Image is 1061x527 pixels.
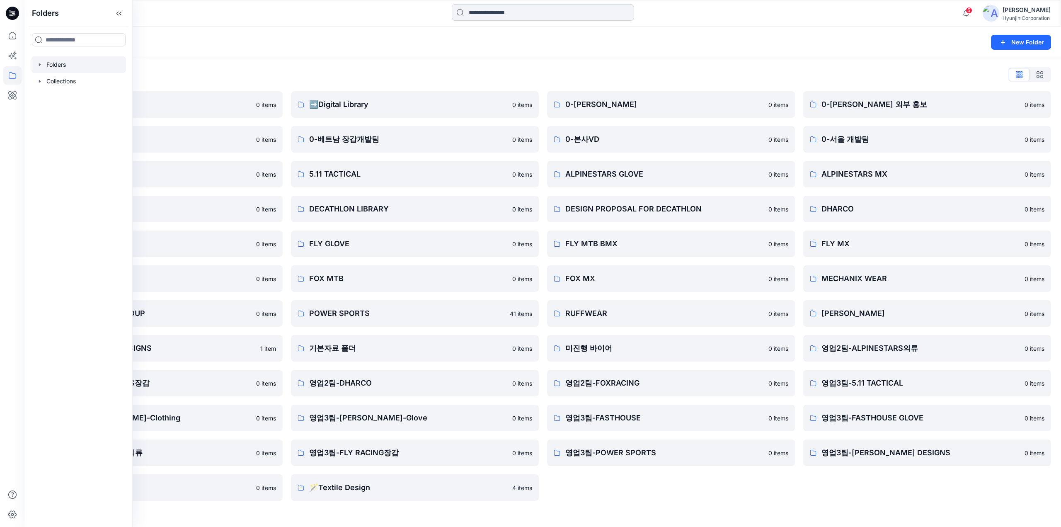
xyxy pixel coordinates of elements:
p: 0 items [1025,100,1044,109]
button: New Folder [991,35,1051,50]
a: 0-[PERSON_NAME]0 items [547,91,795,118]
p: 0 items [1025,379,1044,388]
p: [PERSON_NAME] DESIGNS [53,342,255,354]
p: ➡️Digital Library [309,99,507,110]
a: FLY GLOVE0 items [291,231,539,257]
p: 0 items [1025,135,1044,144]
p: 영업3팀-[PERSON_NAME] DESIGNS [821,447,1020,459]
a: 영업3팀-[PERSON_NAME] DESIGNS0 items [803,440,1051,466]
p: 0 items [768,100,788,109]
a: 영업2팀-ALPINESTARS장갑0 items [35,370,283,396]
a: 영업2팀-ALPINESTARS의류0 items [803,335,1051,362]
a: [PERSON_NAME] DESIGNS1 item [35,335,283,362]
a: 0-베트남 의류개발팀0 items [35,126,283,153]
p: 1 item [260,344,276,353]
p: 0-[PERSON_NAME] 외부 홍보 [821,99,1020,110]
p: POWER SPORTS [309,308,505,319]
p: 0 items [512,170,532,179]
p: 0 items [256,449,276,457]
p: 0 items [256,100,276,109]
a: 0-서울 개발팀0 items [803,126,1051,153]
p: 0 items [512,240,532,248]
p: 영업2팀-DHARCO [309,377,507,389]
a: 영업3팀-FLY RACING장갑0 items [291,440,539,466]
p: 0-베트남 장갑개발팀 [309,134,507,145]
a: FLY MX0 items [803,231,1051,257]
p: 영업2팀-ALPINESTARS장갑 [53,377,251,389]
p: 영업2팀-FOXRACING [565,377,763,389]
p: 0 items [256,205,276,214]
p: DHARCO [821,203,1020,215]
p: 0 items [512,379,532,388]
a: 5.11 TACTICAL0 items [291,161,539,187]
a: 영업2팀-FOXRACING0 items [547,370,795,396]
a: FASTHOUSE MX0 items [35,231,283,257]
p: 0 items [256,379,276,388]
p: 0 items [1025,309,1044,318]
p: 0 items [1025,414,1044,423]
p: 영업3팀-POWER SPORTS [565,447,763,459]
p: 0 items [256,135,276,144]
p: 0 items [256,483,276,492]
p: FLY MTB BMX [565,238,763,250]
a: 영업3팀-FLY RACING의류0 items [35,440,283,466]
p: 0-서울 개발팀 [821,134,1020,145]
p: 0 items [1025,344,1044,353]
a: 영업3팀-[PERSON_NAME]-Clothing0 items [35,405,283,431]
a: FOX GLOVES0 items [35,265,283,292]
p: FOX MX [565,273,763,284]
p: 🪄Textile Design [309,482,507,493]
div: [PERSON_NAME] [1003,5,1051,15]
a: FOX MX0 items [547,265,795,292]
a: DESIGN PROPOSAL FOR DECATHLON0 items [547,196,795,222]
p: 0 items [768,135,788,144]
p: 41 items [510,309,532,318]
p: 0-본사VD [565,134,763,145]
p: 0 items [512,205,532,214]
p: 0 items [512,414,532,423]
p: 0 items [256,240,276,248]
p: 0 items [768,379,788,388]
p: 영업3팀-FASTHOUSE GLOVE [821,412,1020,424]
a: 영업6팀-DECATHLON0 items [35,474,283,501]
a: ALPINESTARS MX0 items [803,161,1051,187]
a: ALPINESTARS GLOVE0 items [547,161,795,187]
a: DECATHLON LIBRARY0 items [291,196,539,222]
p: 0 items [512,344,532,353]
a: 기본자료 폴더0 items [291,335,539,362]
p: 0 items [768,240,788,248]
p: 0 items [1025,205,1044,214]
a: ➡️Digital Library0 items [291,91,539,118]
a: 0-[PERSON_NAME] 외부 홍보0 items [803,91,1051,118]
a: 🪄Textile Design4 items [291,474,539,501]
div: Hyunjin Corporation [1003,15,1051,21]
p: 0 items [1025,240,1044,248]
p: DECATHLON [53,203,251,215]
p: DESIGN PROPOSAL FOR DECATHLON [565,203,763,215]
p: 0 items [256,274,276,283]
p: 0-[PERSON_NAME] [565,99,763,110]
p: 0-베트남 의류개발팀 [53,134,251,145]
a: 0-베트남 장갑개발팀0 items [291,126,539,153]
p: 0 items [768,414,788,423]
p: 4 items [512,483,532,492]
a: 영업3팀-FASTHOUSE0 items [547,405,795,431]
a: 영업3팀-FASTHOUSE GLOVE0 items [803,405,1051,431]
p: 0 items [256,309,276,318]
a: 0-서울 디자인팀0 items [35,161,283,187]
a: 미진행 바이어0 items [547,335,795,362]
p: 0 items [1025,274,1044,283]
a: 영업3팀-POWER SPORTS0 items [547,440,795,466]
p: FLY GLOVE [309,238,507,250]
a: MECHANIX WEAR0 items [803,265,1051,292]
p: 0 items [768,170,788,179]
p: 0 items [512,274,532,283]
a: [PERSON_NAME] GROUP0 items [35,300,283,327]
a: DECATHLON0 items [35,196,283,222]
p: FASTHOUSE MX [53,238,251,250]
p: MECHANIX WEAR [821,273,1020,284]
span: 5 [966,7,972,14]
p: 0 items [768,309,788,318]
p: 영업2팀-ALPINESTARS의류 [821,342,1020,354]
p: 미진행 바이어 [565,342,763,354]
